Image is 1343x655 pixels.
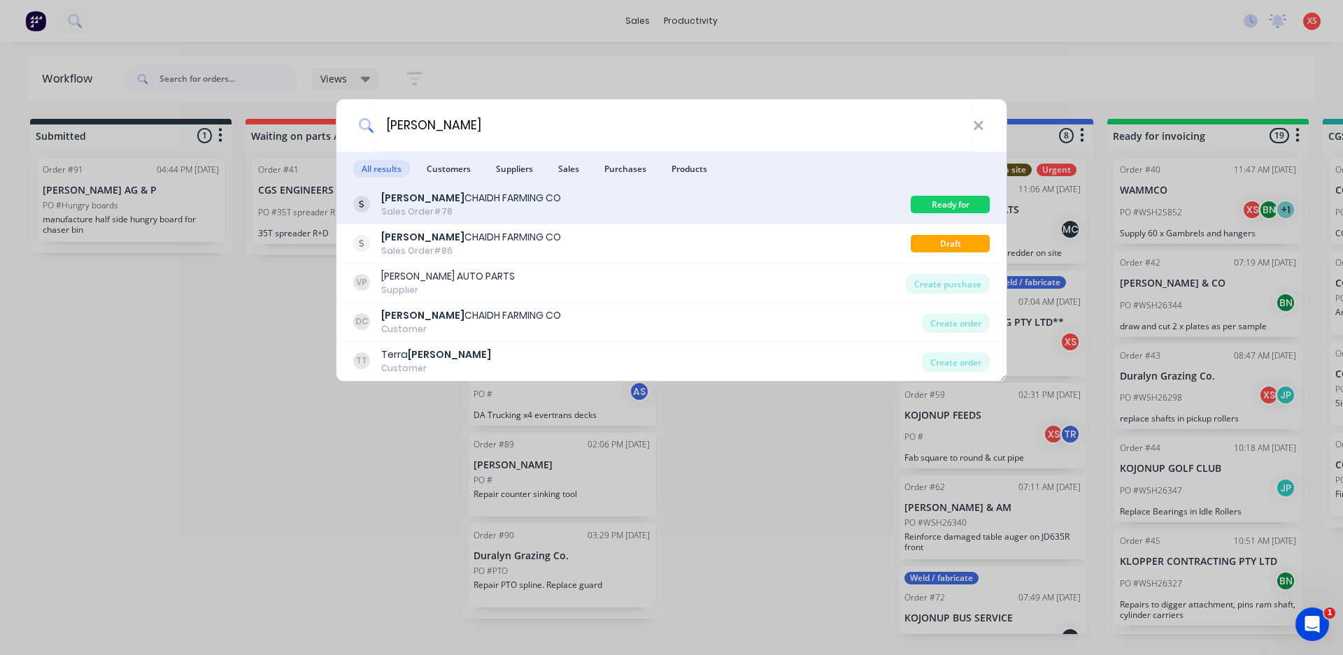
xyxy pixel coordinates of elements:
[906,274,990,294] div: Create purchase
[29,237,251,252] h2: Have an idea or feature request?
[28,123,252,147] p: How can we help?
[488,160,541,178] span: Suppliers
[922,352,990,372] div: Create order
[381,308,561,323] div: CHAIDH FARMING CO
[353,274,370,291] div: VP
[353,160,410,178] span: All results
[28,27,111,49] img: logo
[408,347,491,361] b: [PERSON_NAME]
[14,165,266,218] div: Ask a questionAI Agent and team can help
[381,347,491,362] div: Terra
[29,356,226,373] div: Hey, Factory pro there
[28,99,252,123] p: Hi Xman
[29,338,226,353] div: Factory Weekly Updates - [DATE]
[381,308,464,322] b: [PERSON_NAME]
[418,160,479,178] span: Customers
[140,436,210,492] button: News
[29,257,251,285] button: Share it with us
[381,323,561,336] div: Customer
[381,191,561,206] div: CHAIDH FARMING CO
[663,160,716,178] span: Products
[911,235,990,252] div: Draft
[234,471,256,481] span: Help
[29,192,234,206] div: AI Agent and team can help
[922,313,990,333] div: Create order
[381,206,561,218] div: Sales Order #78
[70,436,140,492] button: Messages
[1324,607,1335,619] span: 1
[29,403,251,418] h2: Factory Feature Walkthroughs
[381,362,491,375] div: Customer
[1295,607,1329,641] iframe: Intercom live chat
[381,245,561,257] div: Sales Order #86
[210,436,280,492] button: Help
[381,269,515,284] div: [PERSON_NAME] AUTO PARTS
[353,352,370,369] div: TT
[353,313,370,330] div: DC
[550,160,588,178] span: Sales
[596,160,655,178] span: Purchases
[103,315,177,330] div: Improvement
[381,284,515,296] div: Supplier
[374,99,973,152] input: Start typing a customer or supplier name to create a new order...
[381,230,561,245] div: CHAIDH FARMING CO
[29,177,234,192] div: Ask a question
[81,471,129,481] span: Messages
[29,315,97,330] div: New feature
[911,196,990,213] div: Ready for invoicing
[381,191,464,205] b: [PERSON_NAME]
[14,303,266,384] div: New featureImprovementFactory Weekly Updates - [DATE]Hey, Factory pro there
[381,230,464,244] b: [PERSON_NAME]
[162,471,188,481] span: News
[241,22,266,48] div: Close
[19,471,50,481] span: Home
